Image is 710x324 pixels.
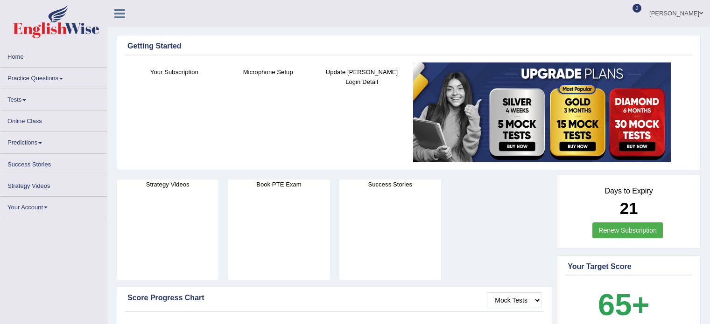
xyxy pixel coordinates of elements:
[0,154,107,172] a: Success Stories
[568,187,690,195] h4: Days to Expiry
[568,261,690,272] div: Your Target Score
[0,46,107,64] a: Home
[127,292,541,303] div: Score Progress Chart
[0,132,107,150] a: Predictions
[598,288,649,322] b: 65+
[633,4,642,13] span: 0
[228,179,330,189] h4: Book PTE Exam
[226,67,310,77] h4: Microphone Setup
[592,222,663,238] a: Renew Subscription
[339,179,441,189] h4: Success Stories
[127,41,690,52] div: Getting Started
[0,175,107,193] a: Strategy Videos
[132,67,217,77] h4: Your Subscription
[0,110,107,129] a: Online Class
[320,67,404,87] h4: Update [PERSON_NAME] Login Detail
[117,179,218,189] h4: Strategy Videos
[0,197,107,215] a: Your Account
[413,62,671,162] img: small5.jpg
[0,89,107,107] a: Tests
[0,68,107,86] a: Practice Questions
[620,199,638,217] b: 21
